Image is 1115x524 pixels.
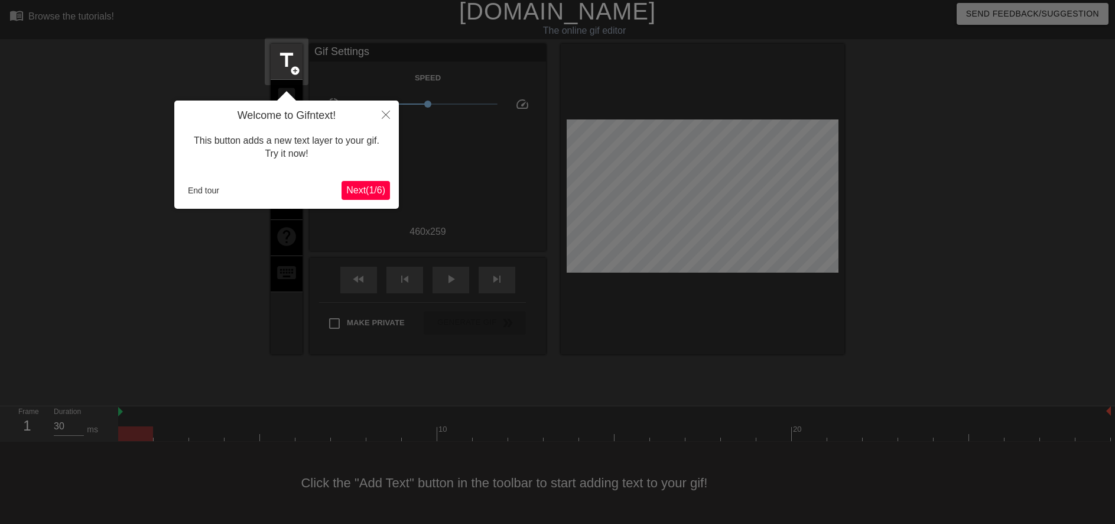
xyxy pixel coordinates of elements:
button: Next [342,181,390,200]
h4: Welcome to Gifntext! [183,109,390,122]
button: Close [373,101,399,128]
div: This button adds a new text layer to your gif. Try it now! [183,122,390,173]
button: End tour [183,182,224,199]
span: Next ( 1 / 6 ) [346,185,385,195]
